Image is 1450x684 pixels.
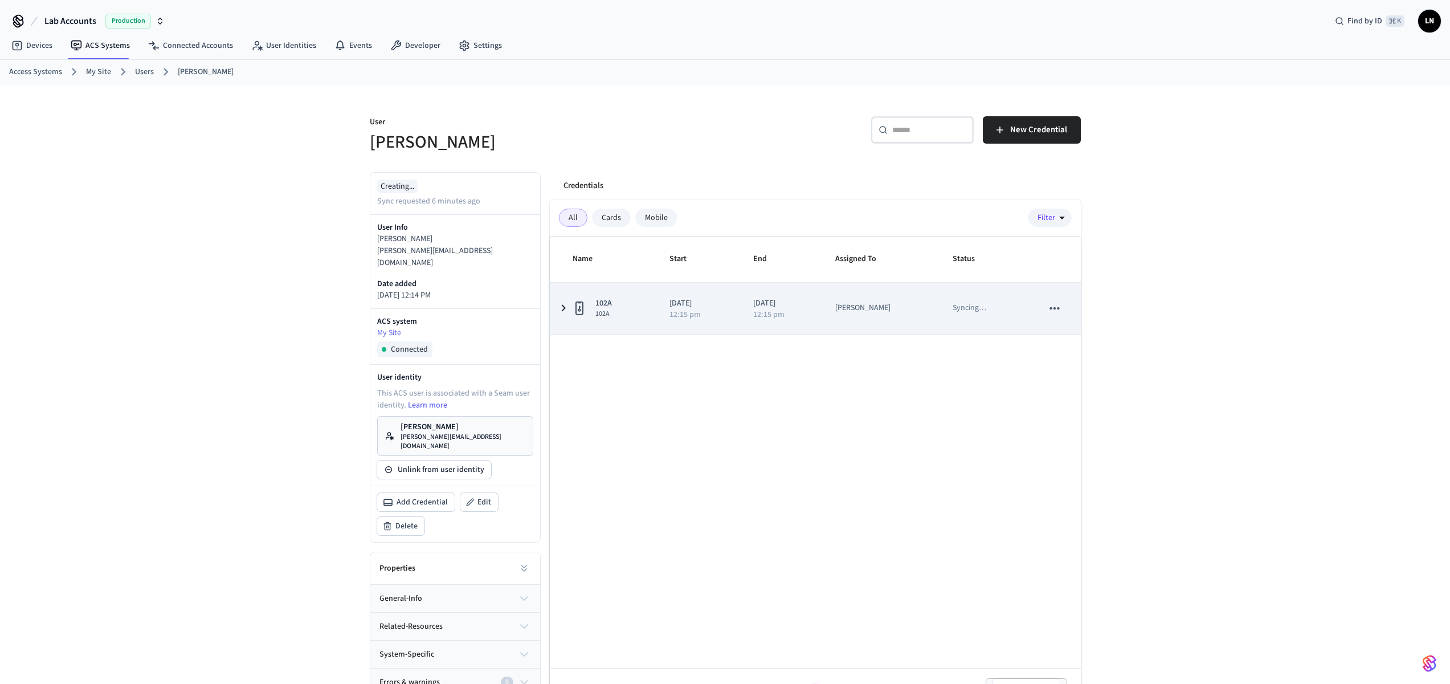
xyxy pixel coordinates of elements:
[377,196,480,207] p: Sync requested 6 minutes ago
[1028,209,1072,227] button: Filter
[559,209,587,227] div: All
[592,209,631,227] div: Cards
[1347,15,1382,27] span: Find by ID
[377,517,424,535] button: Delete
[753,311,785,319] p: 12:15 pm
[835,250,891,268] span: Assigned To
[835,302,891,314] div: [PERSON_NAME]
[105,14,151,28] span: Production
[379,563,415,574] h2: Properties
[1418,10,1441,32] button: LN
[550,237,1081,335] table: sticky table
[401,421,526,433] p: [PERSON_NAME]
[370,131,718,154] h5: [PERSON_NAME]
[62,35,139,56] a: ACS Systems
[477,496,491,508] span: Edit
[135,66,154,78] a: Users
[377,222,533,233] p: User Info
[379,649,434,661] span: system-specific
[370,613,540,640] button: related-resources
[1386,15,1404,27] span: ⌘ K
[377,416,533,456] a: [PERSON_NAME][PERSON_NAME][EMAIL_ADDRESS][DOMAIN_NAME]
[379,593,422,605] span: general-info
[635,209,677,227] div: Mobile
[1010,123,1067,137] span: New Credential
[669,311,701,319] p: 12:15 pm
[397,496,448,508] span: Add Credential
[377,290,533,302] p: [DATE] 12:14 PM
[753,298,808,310] p: [DATE]
[573,250,607,268] span: Name
[1423,654,1436,673] img: SeamLogoGradient.69752ec5.svg
[381,35,450,56] a: Developer
[377,327,533,339] a: My Site
[1326,11,1414,31] div: Find by ID⌘ K
[242,35,325,56] a: User Identities
[953,250,990,268] span: Status
[370,116,718,131] p: User
[450,35,511,56] a: Settings
[395,520,418,532] span: Delete
[86,66,111,78] a: My Site
[983,116,1081,144] button: New Credential
[953,302,986,314] p: Syncing …
[595,310,612,319] span: 102A
[377,372,533,383] p: User identity
[139,35,242,56] a: Connected Accounts
[9,66,62,78] a: Access Systems
[669,298,725,310] p: [DATE]
[2,35,62,56] a: Devices
[379,621,443,633] span: related-resources
[370,585,540,612] button: general-info
[44,14,96,28] span: Lab Accounts
[377,461,491,479] button: Unlink from user identity
[325,35,381,56] a: Events
[753,250,782,268] span: End
[377,278,533,290] p: Date added
[178,66,234,78] a: [PERSON_NAME]
[408,400,447,411] a: Learn more
[401,433,526,451] p: [PERSON_NAME][EMAIL_ADDRESS][DOMAIN_NAME]
[669,250,701,268] span: Start
[377,316,533,327] p: ACS system
[460,493,498,511] button: Edit
[377,388,533,412] p: This ACS user is associated with a Seam user identity.
[377,233,533,245] p: [PERSON_NAME]
[391,344,428,355] span: Connected
[595,298,612,310] span: 102A
[1419,11,1440,31] span: LN
[377,493,455,511] button: Add Credential
[554,172,612,199] button: Credentials
[370,641,540,668] button: system-specific
[377,180,418,193] div: Creating...
[377,245,533,269] p: [PERSON_NAME][EMAIL_ADDRESS][DOMAIN_NAME]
